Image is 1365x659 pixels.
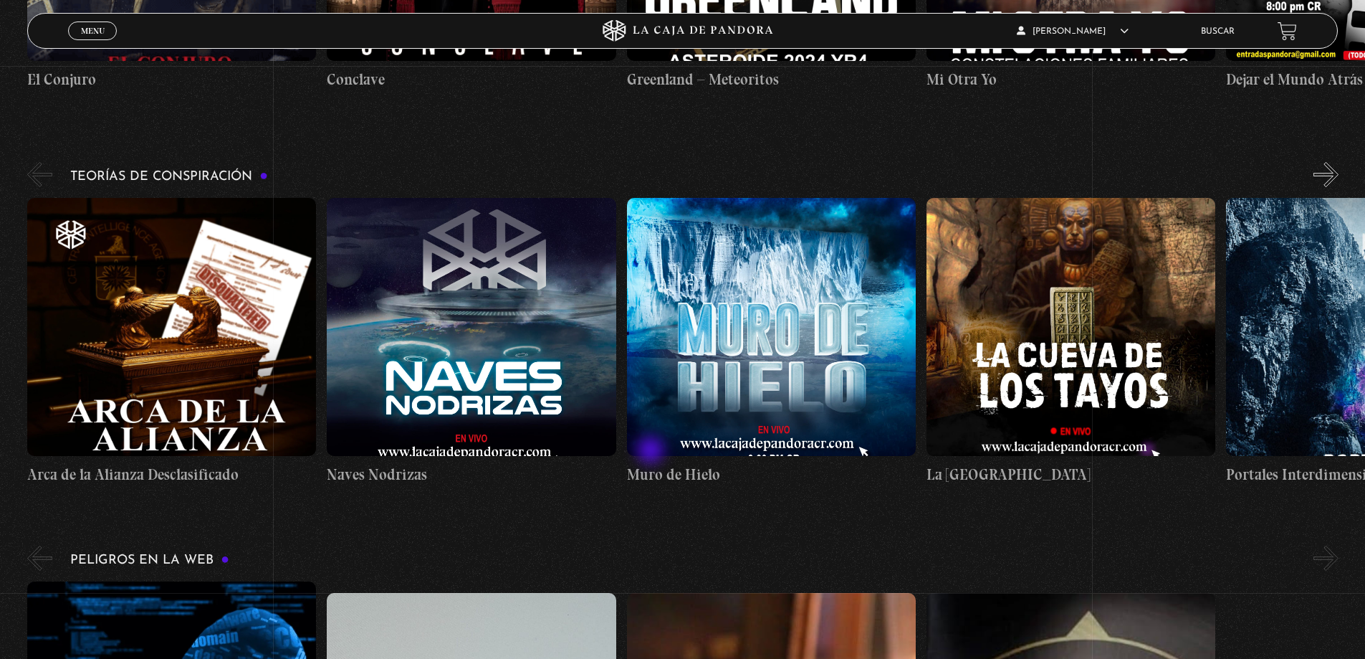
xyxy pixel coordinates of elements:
a: Buscar [1201,27,1235,36]
button: Previous [27,162,52,187]
button: Next [1313,546,1338,571]
span: Menu [81,27,105,35]
a: Arca de la Alianza Desclasificado [27,198,316,486]
span: [PERSON_NAME] [1017,27,1129,36]
h4: Conclave [327,68,616,91]
h4: Naves Nodrizas [327,463,616,486]
h3: Peligros en la web [70,554,229,567]
h4: El Conjuro [27,68,316,91]
h4: Muro de Hielo [627,463,916,486]
h4: Mi Otra Yo [926,68,1215,91]
h4: La [GEOGRAPHIC_DATA] [926,463,1215,486]
a: La [GEOGRAPHIC_DATA] [926,198,1215,486]
a: Muro de Hielo [627,198,916,486]
h4: Greenland – Meteoritos [627,68,916,91]
button: Next [1313,162,1338,187]
a: View your shopping cart [1278,22,1297,41]
span: Cerrar [76,39,110,49]
h3: Teorías de Conspiración [70,170,268,184]
h4: Arca de la Alianza Desclasificado [27,463,316,486]
a: Naves Nodrizas [327,198,616,486]
button: Previous [27,546,52,571]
